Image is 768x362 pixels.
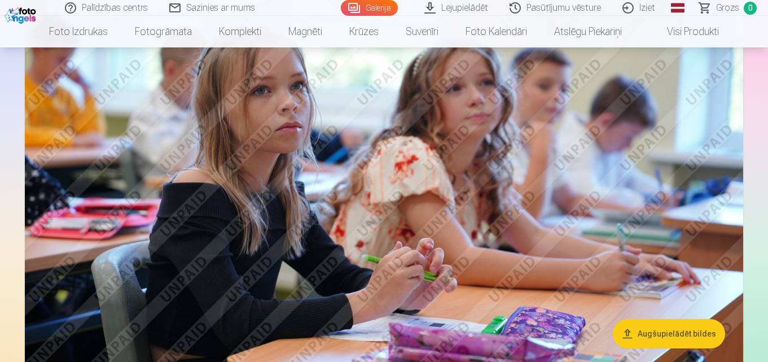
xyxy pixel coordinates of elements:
[541,16,635,47] a: Atslēgu piekariņi
[716,1,739,15] span: Grozs
[613,319,725,348] button: Augšupielādēt bildes
[635,16,732,47] a: Visi produkti
[452,16,541,47] a: Foto kalendāri
[205,16,275,47] a: Komplekti
[121,16,205,47] a: Fotogrāmata
[744,2,757,15] span: 0
[392,16,452,47] a: Suvenīri
[336,16,392,47] a: Krūzes
[36,16,121,47] a: Foto izdrukas
[5,5,39,24] img: /fa1
[275,16,336,47] a: Magnēti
